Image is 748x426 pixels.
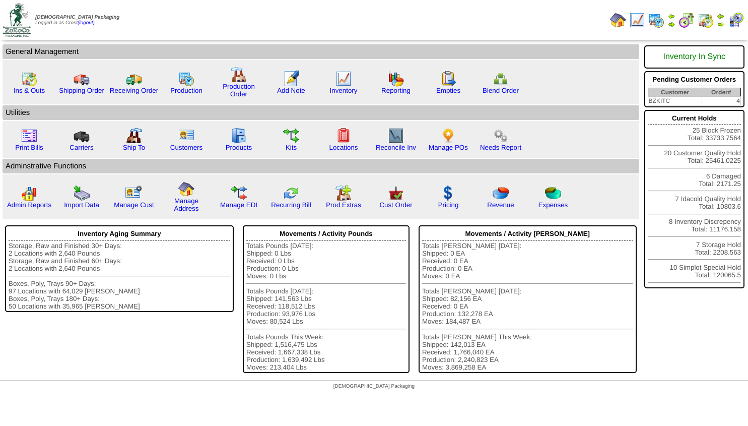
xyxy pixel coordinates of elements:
[231,67,247,83] img: factory.gif
[702,97,741,105] td: 4
[678,12,695,28] img: calendarblend.gif
[271,201,311,209] a: Recurring Bill
[329,144,358,151] a: Locations
[123,144,145,151] a: Ship To
[436,87,460,94] a: Empties
[70,144,93,151] a: Carriers
[74,128,90,144] img: truck3.gif
[21,128,37,144] img: invoice2.gif
[667,12,675,20] img: arrowleft.gif
[9,242,230,310] div: Storage, Raw and Finished 30+ Days: 2 Locations with 2,640 Pounds Storage, Raw and Finished 60+ D...
[178,181,194,197] img: home.gif
[330,87,358,94] a: Inventory
[283,185,299,201] img: reconcile.gif
[170,144,202,151] a: Customers
[220,201,257,209] a: Manage EDI
[3,44,639,59] td: General Management
[648,97,702,105] td: BZKITC
[429,144,468,151] a: Manage POs
[648,47,741,67] div: Inventory In Sync
[388,185,404,201] img: cust_order.png
[110,87,158,94] a: Receiving Order
[14,87,45,94] a: Ins & Outs
[3,3,31,37] img: zoroco-logo-small.webp
[545,185,561,201] img: pie_chart2.png
[231,185,247,201] img: edi.gif
[15,144,43,151] a: Print Bills
[493,185,509,201] img: pie_chart.png
[381,87,411,94] a: Reporting
[326,201,361,209] a: Prod Extras
[170,87,202,94] a: Production
[78,20,95,26] a: (logout)
[335,185,352,201] img: prodextras.gif
[376,144,416,151] a: Reconcile Inv
[246,242,406,371] div: Totals Pounds [DATE]: Shipped: 0 Lbs Received: 0 Lbs Production: 0 Lbs Moves: 0 Lbs Totals Pounds...
[74,71,90,87] img: truck.gif
[125,185,144,201] img: managecust.png
[223,83,255,98] a: Production Order
[629,12,645,28] img: line_graph.gif
[3,159,639,173] td: Adminstrative Functions
[422,242,633,371] div: Totals [PERSON_NAME] [DATE]: Shipped: 0 EA Received: 0 EA Production: 0 EA Moves: 0 EA Totals [PE...
[493,71,509,87] img: network.png
[388,71,404,87] img: graph.gif
[126,71,142,87] img: truck2.gif
[333,384,415,389] span: [DEMOGRAPHIC_DATA] Packaging
[277,87,305,94] a: Add Note
[388,128,404,144] img: line_graph2.gif
[174,197,199,212] a: Manage Address
[438,201,459,209] a: Pricing
[178,128,194,144] img: customers.gif
[440,71,456,87] img: workorder.gif
[493,128,509,144] img: workflow.png
[335,128,352,144] img: locations.gif
[648,88,702,97] th: Customer
[126,128,142,144] img: factory2.gif
[246,227,406,240] div: Movements / Activity Pounds
[21,185,37,201] img: graph2.png
[178,71,194,87] img: calendarprod.gif
[648,73,741,86] div: Pending Customer Orders
[35,15,119,20] span: [DEMOGRAPHIC_DATA] Packaging
[538,201,568,209] a: Expenses
[648,112,741,125] div: Current Holds
[648,12,664,28] img: calendarprod.gif
[7,201,51,209] a: Admin Reports
[728,12,744,28] img: calendarcustomer.gif
[667,20,675,28] img: arrowright.gif
[717,20,725,28] img: arrowright.gif
[440,128,456,144] img: po.png
[114,201,154,209] a: Manage Cust
[35,15,119,26] span: Logged in as Crost
[440,185,456,201] img: dollar.gif
[21,71,37,87] img: calendarinout.gif
[379,201,412,209] a: Cust Order
[231,128,247,144] img: cabinet.gif
[644,110,744,288] div: 25 Block Frozen Total: 33733.7564 20 Customer Quality Hold Total: 25461.0225 6 Damaged Total: 217...
[9,227,230,240] div: Inventory Aging Summary
[698,12,714,28] img: calendarinout.gif
[422,227,633,240] div: Movements / Activity [PERSON_NAME]
[702,88,741,97] th: Order#
[64,201,99,209] a: Import Data
[283,128,299,144] img: workflow.gif
[487,201,514,209] a: Revenue
[226,144,252,151] a: Products
[335,71,352,87] img: line_graph.gif
[283,71,299,87] img: orders.gif
[286,144,297,151] a: Kits
[717,12,725,20] img: arrowleft.gif
[74,185,90,201] img: import.gif
[480,144,521,151] a: Needs Report
[483,87,519,94] a: Blend Order
[3,105,639,120] td: Utilities
[610,12,626,28] img: home.gif
[59,87,104,94] a: Shipping Order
